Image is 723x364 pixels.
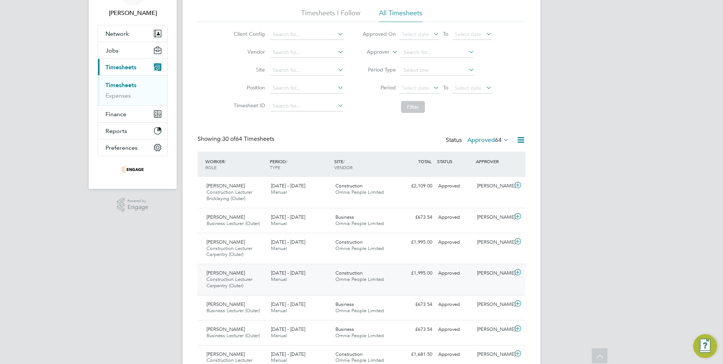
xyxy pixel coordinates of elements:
div: Approved [435,348,474,361]
span: Network [105,30,129,37]
span: Manual [271,307,287,314]
button: Timesheets [98,59,167,75]
img: omniapeople-logo-retina.png [121,164,144,175]
span: [PERSON_NAME] [206,270,245,276]
div: £1,995.00 [397,267,435,279]
div: Approved [435,180,474,192]
span: Select date [402,85,429,91]
button: Reports [98,123,167,139]
span: 30 of [222,135,236,143]
span: Business [335,214,354,220]
input: Search for... [270,47,344,58]
input: Select one [401,65,474,76]
div: Approved [435,267,474,279]
span: Reports [105,127,127,134]
span: VENDOR [334,164,353,170]
a: Expenses [105,92,131,99]
div: [PERSON_NAME] [474,298,513,311]
div: Approved [435,236,474,249]
div: SITE [332,155,397,174]
div: [PERSON_NAME] [474,267,513,279]
span: Omnia People Limited [335,189,384,195]
span: [DATE] - [DATE] [271,239,305,245]
div: £673.54 [397,211,435,224]
input: Search for... [270,29,344,40]
div: Approved [435,323,474,336]
div: £1,995.00 [397,236,435,249]
span: Omnia People Limited [335,332,384,339]
div: [PERSON_NAME] [474,348,513,361]
span: Construction Lecturer Carpentry (Outer) [206,245,252,258]
span: [PERSON_NAME] [206,214,245,220]
input: Search for... [270,83,344,94]
label: Site [231,66,265,73]
button: Finance [98,106,167,122]
span: [DATE] - [DATE] [271,301,305,307]
li: Timesheets I Follow [301,9,360,22]
span: [PERSON_NAME] [206,239,245,245]
a: Go to home page [98,164,168,175]
span: [PERSON_NAME] [206,351,245,357]
div: APPROVER [474,155,513,168]
div: Showing [198,135,276,143]
button: Engage Resource Center [693,334,717,358]
button: Filter [401,101,425,113]
label: Approved [467,136,509,144]
span: To [441,29,451,39]
span: [DATE] - [DATE] [271,351,305,357]
div: Approved [435,298,474,311]
span: Jobs [105,47,119,54]
span: Business Lecturer (Outer) [206,307,260,314]
span: Powered by [127,198,148,204]
span: Construction [335,239,363,245]
div: STATUS [435,155,474,168]
label: Period [362,84,396,91]
div: £2,109.00 [397,180,435,192]
span: ROLE [205,164,217,170]
label: Vendor [231,48,265,55]
span: Manual [271,276,287,282]
label: Approved On [362,31,396,37]
span: To [441,83,451,92]
div: [PERSON_NAME] [474,323,513,336]
span: TYPE [270,164,280,170]
div: Status [446,135,511,146]
span: Construction Lecturer Carpentry (Outer) [206,276,252,289]
span: Manual [271,332,287,339]
span: [PERSON_NAME] [206,326,245,332]
span: Manual [271,220,287,227]
span: Construction [335,183,363,189]
label: Timesheet ID [231,102,265,109]
label: Client Config [231,31,265,37]
span: Omnia People Limited [335,276,384,282]
span: Business Lecturer (Outer) [206,220,260,227]
span: / [224,158,226,164]
span: Business [335,326,354,332]
input: Search for... [270,101,344,111]
button: Preferences [98,139,167,156]
div: Approved [435,211,474,224]
span: TOTAL [418,158,432,164]
span: Preferences [105,144,138,151]
span: [DATE] - [DATE] [271,214,305,220]
span: Engage [127,204,148,211]
span: 64 [495,136,502,144]
div: £673.54 [397,298,435,311]
span: Lowenna Pollard [98,9,168,18]
div: [PERSON_NAME] [474,211,513,224]
input: Search for... [270,65,344,76]
span: / [343,158,345,164]
label: Period Type [362,66,396,73]
span: [PERSON_NAME] [206,301,245,307]
button: Network [98,25,167,42]
span: [DATE] - [DATE] [271,183,305,189]
input: Search for... [401,47,474,58]
span: Finance [105,111,126,118]
button: Jobs [98,42,167,58]
span: Omnia People Limited [335,357,384,363]
span: Manual [271,357,287,363]
div: [PERSON_NAME] [474,180,513,192]
a: Powered byEngage [117,198,149,212]
span: [DATE] - [DATE] [271,270,305,276]
div: Timesheets [98,75,167,105]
